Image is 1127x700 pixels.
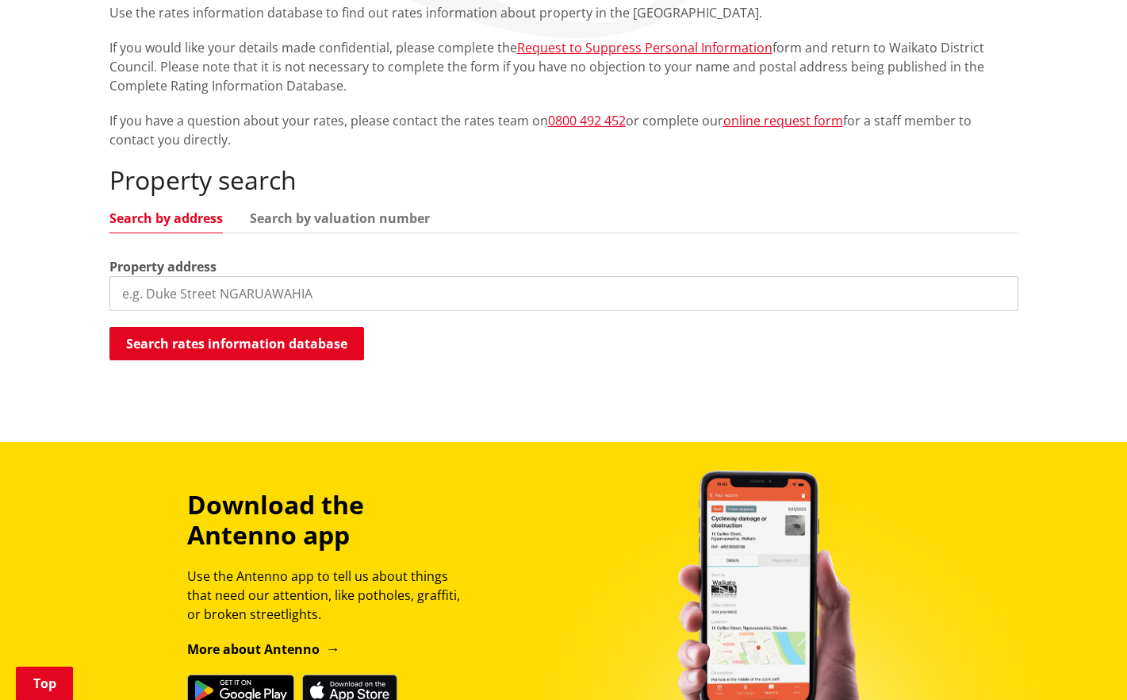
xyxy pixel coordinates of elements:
input: e.g. Duke Street NGARUAWAHIA [109,276,1018,311]
a: More about Antenno [187,640,340,658]
p: If you have a question about your rates, please contact the rates team on or complete our for a s... [109,111,1018,149]
iframe: Messenger Launcher [1054,633,1111,690]
h3: Download the Antenno app [187,490,474,551]
a: 0800 492 452 [548,112,626,129]
a: online request form [723,112,843,129]
p: Use the Antenno app to tell us about things that need our attention, like potholes, graffiti, or ... [187,567,474,624]
p: Use the rates information database to find out rates information about property in the [GEOGRAPHI... [109,3,1018,22]
a: Search by address [109,212,223,225]
label: Property address [109,257,217,276]
p: If you would like your details made confidential, please complete the form and return to Waikato ... [109,38,1018,95]
a: Top [16,667,73,700]
a: Request to Suppress Personal Information [517,39,772,56]
button: Search rates information database [109,327,364,360]
a: Search by valuation number [250,212,430,225]
h2: Property search [109,165,1018,195]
